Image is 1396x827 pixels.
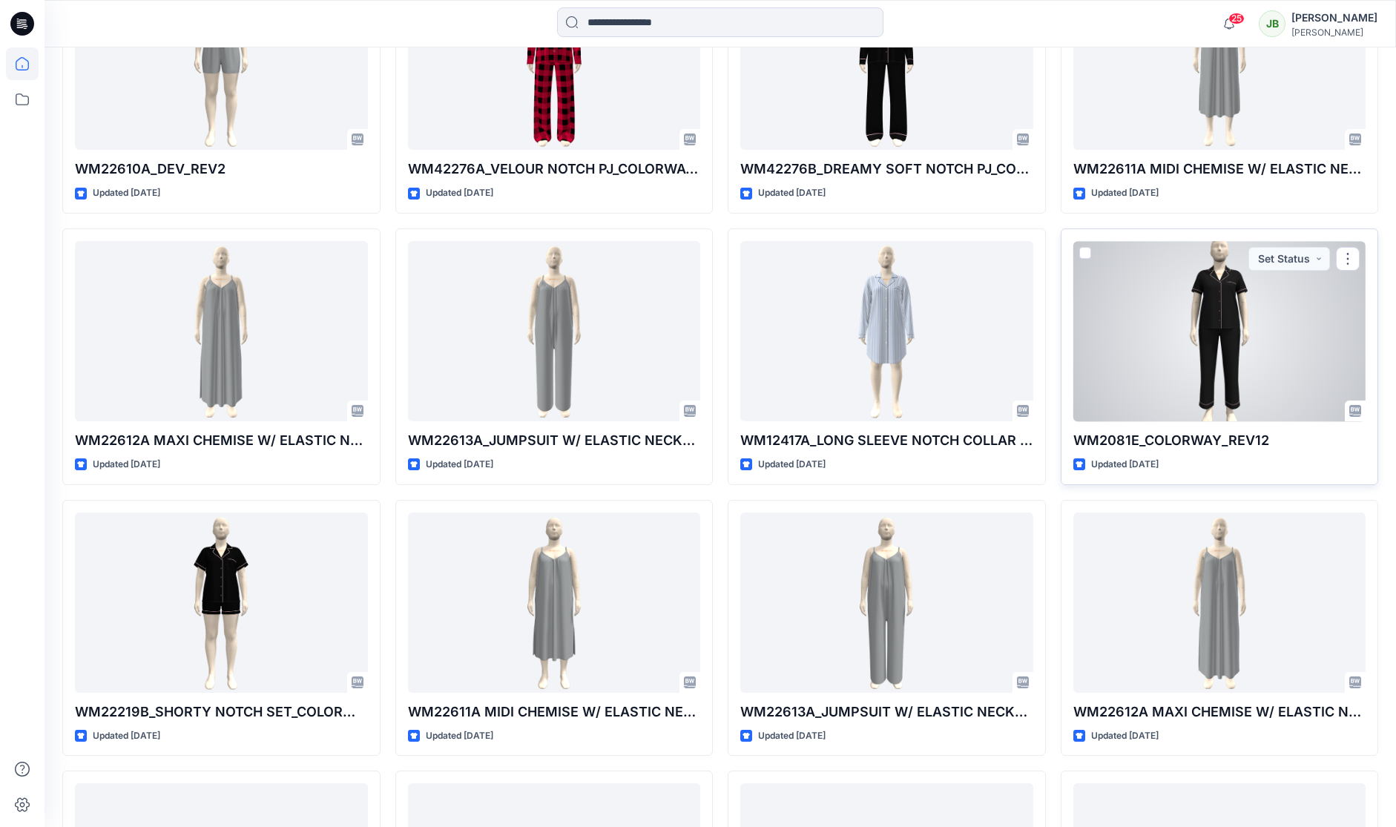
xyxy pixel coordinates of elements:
[1091,728,1159,744] p: Updated [DATE]
[408,430,701,451] p: WM22613A_JUMPSUIT W/ ELASTIC NECKLINE_REV2
[740,430,1033,451] p: WM12417A_LONG SLEEVE NOTCH COLLAR SLEEPSHIRT_COLORWAY_REV9
[75,702,368,722] p: WM22219B_SHORTY NOTCH SET_COLORWAY_REV12
[758,728,826,744] p: Updated [DATE]
[740,159,1033,179] p: WM42276B_DREAMY SOFT NOTCH PJ_COLORWAY_REV9
[1073,159,1366,179] p: WM22611A MIDI CHEMISE W/ ELASTIC NECKLINE_REV1
[1073,430,1366,451] p: WM2081E_COLORWAY_REV12
[408,241,701,421] a: WM22613A_JUMPSUIT W/ ELASTIC NECKLINE_REV2
[93,185,160,201] p: Updated [DATE]
[426,185,493,201] p: Updated [DATE]
[426,728,493,744] p: Updated [DATE]
[1259,10,1285,37] div: JB
[758,457,826,472] p: Updated [DATE]
[758,185,826,201] p: Updated [DATE]
[408,702,701,722] p: WM22611A MIDI CHEMISE W/ ELASTIC NECKLINE_DEVELOPMENT
[740,241,1033,421] a: WM12417A_LONG SLEEVE NOTCH COLLAR SLEEPSHIRT_COLORWAY_REV9
[426,457,493,472] p: Updated [DATE]
[75,513,368,693] a: WM22219B_SHORTY NOTCH SET_COLORWAY_REV12
[740,702,1033,722] p: WM22613A_JUMPSUIT W/ ELASTIC NECKLINE_REV1
[408,159,701,179] p: WM42276A_VELOUR NOTCH PJ_COLORWAY_REV13
[1073,513,1366,693] a: WM22612A MAXI CHEMISE W/ ELASTIC NECKLINE_DEVELOPMENT
[93,728,160,744] p: Updated [DATE]
[1091,185,1159,201] p: Updated [DATE]
[1073,702,1366,722] p: WM22612A MAXI CHEMISE W/ ELASTIC NECKLINE_DEVELOPMENT
[1091,457,1159,472] p: Updated [DATE]
[75,430,368,451] p: WM22612A MAXI CHEMISE W/ ELASTIC NECKLINE_REV1
[1291,27,1377,38] div: [PERSON_NAME]
[93,457,160,472] p: Updated [DATE]
[1228,13,1245,24] span: 25
[408,513,701,693] a: WM22611A MIDI CHEMISE W/ ELASTIC NECKLINE_DEVELOPMENT
[1291,9,1377,27] div: [PERSON_NAME]
[75,159,368,179] p: WM22610A_DEV_REV2
[740,513,1033,693] a: WM22613A_JUMPSUIT W/ ELASTIC NECKLINE_REV1
[75,241,368,421] a: WM22612A MAXI CHEMISE W/ ELASTIC NECKLINE_REV1
[1073,241,1366,421] a: WM2081E_COLORWAY_REV12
